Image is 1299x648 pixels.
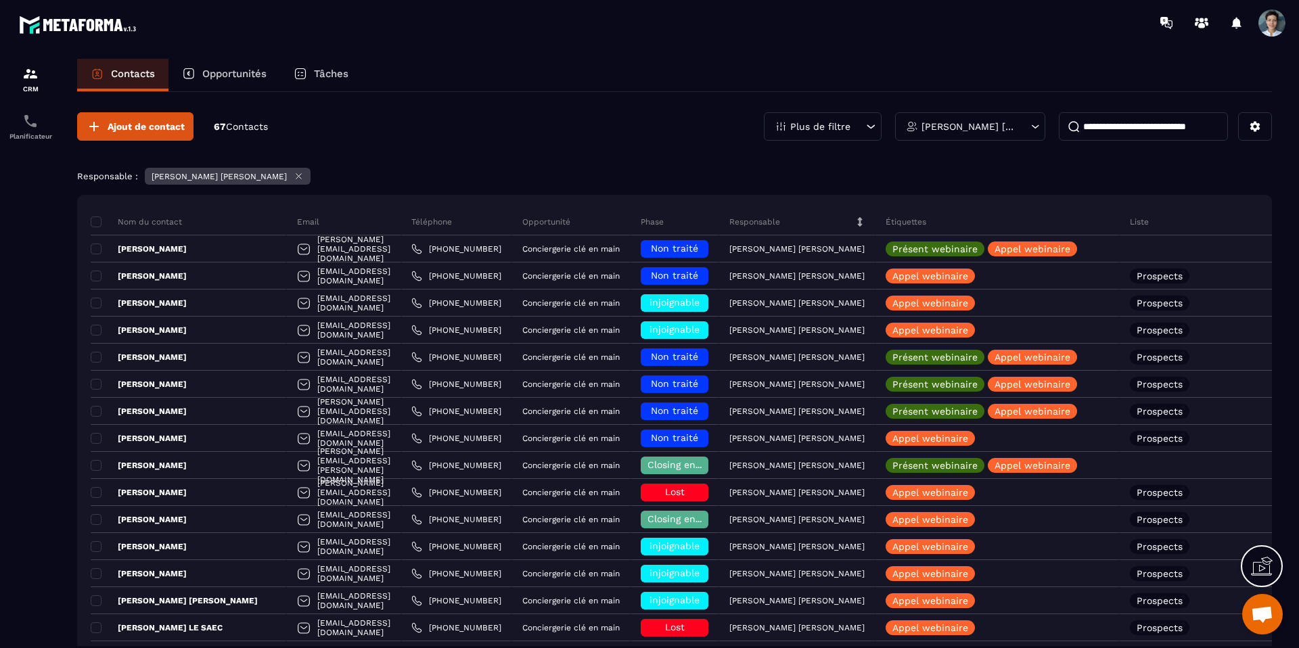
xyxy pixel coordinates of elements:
p: CRM [3,85,58,93]
img: formation [22,66,39,82]
p: Conciergerie clé en main [522,461,620,470]
p: Prospects [1137,407,1183,416]
p: [PERSON_NAME] [PERSON_NAME] [729,515,865,524]
p: Prospects [1137,271,1183,281]
p: [PERSON_NAME] [91,487,187,498]
span: injoignable [649,568,700,578]
p: [PERSON_NAME] [91,433,187,444]
a: [PHONE_NUMBER] [411,406,501,417]
p: Étiquettes [886,216,926,227]
p: Appel webinaire [995,244,1070,254]
span: Non traité [651,378,698,389]
p: Conciergerie clé en main [522,434,620,443]
p: [PERSON_NAME] [PERSON_NAME] [729,596,865,605]
span: Lost [665,486,685,497]
p: Appel webinaire [995,407,1070,416]
span: Lost [665,622,685,632]
p: Opportunité [522,216,570,227]
p: Conciergerie clé en main [522,623,620,632]
a: formationformationCRM [3,55,58,103]
div: Ouvrir le chat [1242,594,1283,634]
p: [PERSON_NAME] [91,460,187,471]
a: [PHONE_NUMBER] [411,514,501,525]
p: Conciergerie clé en main [522,596,620,605]
p: Opportunités [202,68,267,80]
span: injoignable [649,324,700,335]
p: Responsable [729,216,780,227]
p: Appel webinaire [892,298,968,308]
p: [PERSON_NAME] [PERSON_NAME] [729,271,865,281]
p: Appel webinaire [892,596,968,605]
p: Prospects [1137,325,1183,335]
p: [PERSON_NAME] [91,568,187,579]
a: [PHONE_NUMBER] [411,244,501,254]
p: Nom du contact [91,216,182,227]
p: Présent webinaire [892,379,978,389]
p: [PERSON_NAME] [PERSON_NAME] [729,569,865,578]
p: Prospects [1137,298,1183,308]
span: Closing en cours [647,513,725,524]
p: [PERSON_NAME] [PERSON_NAME] [729,407,865,416]
p: Appel webinaire [995,379,1070,389]
a: [PHONE_NUMBER] [411,568,501,579]
p: Présent webinaire [892,407,978,416]
p: 67 [214,120,268,133]
p: [PERSON_NAME] [PERSON_NAME] [729,488,865,497]
a: [PHONE_NUMBER] [411,487,501,498]
p: Conciergerie clé en main [522,244,620,254]
p: Prospects [1137,434,1183,443]
p: Appel webinaire [892,515,968,524]
span: Ajout de contact [108,120,185,133]
img: scheduler [22,113,39,129]
p: Prospects [1137,542,1183,551]
p: [PERSON_NAME] [PERSON_NAME] [729,379,865,389]
span: Non traité [651,243,698,254]
p: [PERSON_NAME] [PERSON_NAME] [152,172,287,181]
p: Prospects [1137,569,1183,578]
p: Conciergerie clé en main [522,271,620,281]
p: Conciergerie clé en main [522,352,620,362]
p: [PERSON_NAME] [91,352,187,363]
span: injoignable [649,595,700,605]
p: [PERSON_NAME] [PERSON_NAME] [921,122,1016,131]
a: [PHONE_NUMBER] [411,271,501,281]
span: injoignable [649,297,700,308]
span: Closing en cours [647,459,725,470]
p: Téléphone [411,216,452,227]
p: Liste [1130,216,1149,227]
p: Email [297,216,319,227]
p: Conciergerie clé en main [522,488,620,497]
p: Conciergerie clé en main [522,407,620,416]
p: Plus de filtre [790,122,850,131]
p: Conciergerie clé en main [522,515,620,524]
a: Contacts [77,59,168,91]
p: Conciergerie clé en main [522,325,620,335]
p: [PERSON_NAME] LE SAEC [91,622,223,633]
p: Prospects [1137,596,1183,605]
p: [PERSON_NAME] [PERSON_NAME] [91,595,258,606]
p: [PERSON_NAME] [PERSON_NAME] [729,461,865,470]
a: [PHONE_NUMBER] [411,379,501,390]
span: Non traité [651,270,698,281]
p: Conciergerie clé en main [522,379,620,389]
p: Tâches [314,68,348,80]
p: Responsable : [77,171,138,181]
p: [PERSON_NAME] [PERSON_NAME] [729,434,865,443]
p: Contacts [111,68,155,80]
p: [PERSON_NAME] [PERSON_NAME] [729,352,865,362]
a: [PHONE_NUMBER] [411,541,501,552]
p: Conciergerie clé en main [522,569,620,578]
button: Ajout de contact [77,112,193,141]
p: [PERSON_NAME] [PERSON_NAME] [729,542,865,551]
p: [PERSON_NAME] [PERSON_NAME] [729,244,865,254]
p: Prospects [1137,515,1183,524]
p: [PERSON_NAME] [91,541,187,552]
a: schedulerschedulerPlanificateur [3,103,58,150]
p: [PERSON_NAME] [91,325,187,335]
p: Présent webinaire [892,244,978,254]
p: Phase [641,216,664,227]
p: Conciergerie clé en main [522,542,620,551]
a: [PHONE_NUMBER] [411,460,501,471]
img: logo [19,12,141,37]
a: [PHONE_NUMBER] [411,298,501,308]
